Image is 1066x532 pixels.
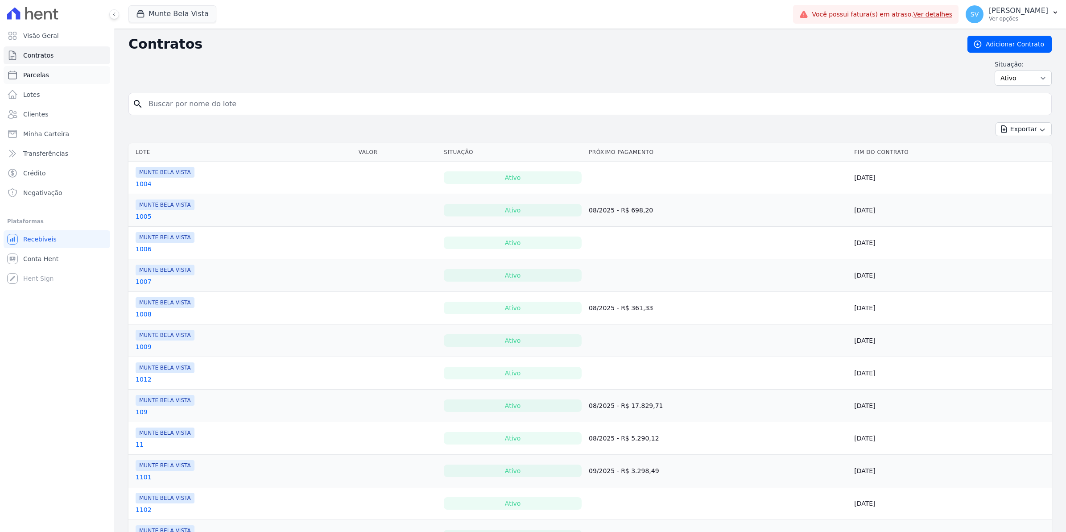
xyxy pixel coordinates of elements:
a: Adicionar Contrato [967,36,1052,53]
td: [DATE] [851,422,1052,455]
th: Próximo Pagamento [585,143,851,162]
label: Situação: [995,60,1052,69]
div: Ativo [444,237,582,249]
div: Ativo [444,367,582,379]
a: 1102 [136,505,152,514]
div: Ativo [444,399,582,412]
a: Conta Hent [4,250,110,268]
a: Clientes [4,105,110,123]
div: Ativo [444,497,582,510]
a: 1009 [136,342,152,351]
span: MUNTE BELA VISTA [136,460,194,471]
td: [DATE] [851,487,1052,520]
a: 1101 [136,473,152,482]
span: Lotes [23,90,40,99]
a: 08/2025 - R$ 17.829,71 [589,402,663,409]
a: Minha Carteira [4,125,110,143]
td: [DATE] [851,292,1052,324]
div: Ativo [444,465,582,477]
div: Plataformas [7,216,107,227]
a: 08/2025 - R$ 698,20 [589,207,653,214]
a: Ver detalhes [913,11,953,18]
span: Contratos [23,51,54,60]
a: 09/2025 - R$ 3.298,49 [589,467,659,474]
a: Contratos [4,46,110,64]
div: Ativo [444,302,582,314]
a: 1005 [136,212,152,221]
a: Crédito [4,164,110,182]
div: Ativo [444,334,582,347]
span: Minha Carteira [23,129,69,138]
td: [DATE] [851,162,1052,194]
span: MUNTE BELA VISTA [136,395,194,406]
td: [DATE] [851,259,1052,292]
span: MUNTE BELA VISTA [136,265,194,275]
p: [PERSON_NAME] [989,6,1048,15]
span: Clientes [23,110,48,119]
span: MUNTE BELA VISTA [136,199,194,210]
td: [DATE] [851,390,1052,422]
span: MUNTE BELA VISTA [136,297,194,308]
span: Parcelas [23,71,49,79]
span: Crédito [23,169,46,178]
div: Ativo [444,269,582,282]
span: Conta Hent [23,254,58,263]
a: 1012 [136,375,152,384]
span: MUNTE BELA VISTA [136,232,194,243]
button: Exportar [996,122,1052,136]
a: Lotes [4,86,110,104]
th: Valor [355,143,441,162]
a: 1008 [136,310,152,319]
a: Visão Geral [4,27,110,45]
th: Situação [440,143,585,162]
span: MUNTE BELA VISTA [136,493,194,503]
span: Você possui fatura(s) em atraso. [812,10,952,19]
span: Visão Geral [23,31,59,40]
td: [DATE] [851,194,1052,227]
a: Recebíveis [4,230,110,248]
span: MUNTE BELA VISTA [136,362,194,373]
th: Lote [128,143,355,162]
span: Transferências [23,149,68,158]
a: Negativação [4,184,110,202]
span: Negativação [23,188,62,197]
td: [DATE] [851,324,1052,357]
button: Munte Bela Vista [128,5,216,22]
p: Ver opções [989,15,1048,22]
td: [DATE] [851,357,1052,390]
div: Ativo [444,204,582,216]
a: 1007 [136,277,152,286]
span: MUNTE BELA VISTA [136,428,194,438]
span: MUNTE BELA VISTA [136,330,194,341]
span: MUNTE BELA VISTA [136,167,194,178]
td: [DATE] [851,455,1052,487]
a: Transferências [4,145,110,162]
input: Buscar por nome do lote [143,95,1048,113]
td: [DATE] [851,227,1052,259]
a: 1004 [136,179,152,188]
a: 1006 [136,245,152,254]
span: Recebíveis [23,235,57,244]
i: search [132,99,143,109]
button: SV [PERSON_NAME] Ver opções [959,2,1066,27]
h2: Contratos [128,36,953,52]
a: 08/2025 - R$ 361,33 [589,304,653,312]
a: 11 [136,440,144,449]
span: SV [971,11,979,17]
div: Ativo [444,171,582,184]
a: Parcelas [4,66,110,84]
th: Fim do Contrato [851,143,1052,162]
a: 109 [136,407,148,416]
a: 08/2025 - R$ 5.290,12 [589,435,659,442]
div: Ativo [444,432,582,445]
